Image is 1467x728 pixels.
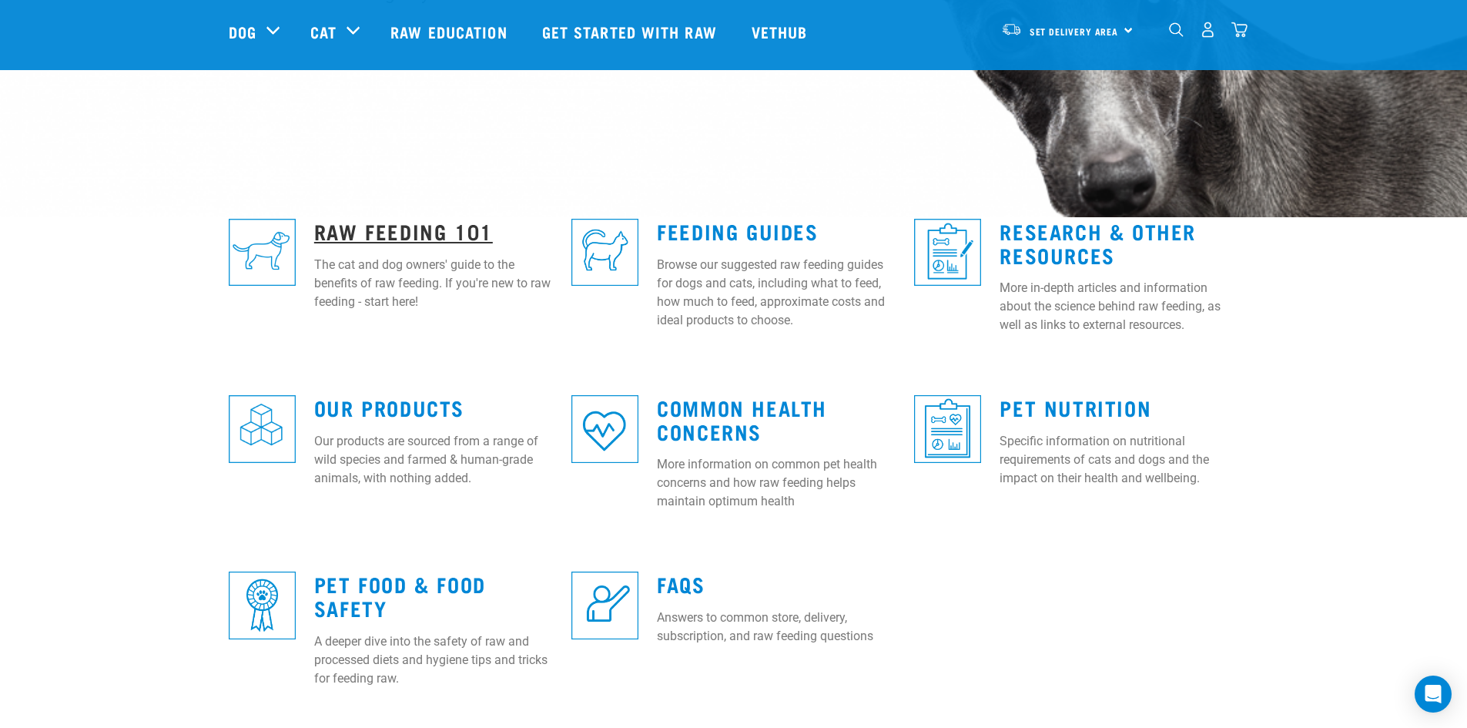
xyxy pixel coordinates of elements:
[314,432,553,488] p: Our products are sourced from a range of wild species and farmed & human-grade animals, with noth...
[1001,22,1022,36] img: van-moving.png
[657,256,896,330] p: Browse our suggested raw feeding guides for dogs and cats, including what to feed, how much to fe...
[571,572,638,639] img: re-icons-faq-sq-blue.png
[314,256,553,311] p: The cat and dog owners' guide to the benefits of raw feeding. If you're new to raw feeding - star...
[571,395,638,462] img: re-icons-heart-sq-blue.png
[527,1,736,62] a: Get started with Raw
[229,395,296,462] img: re-icons-cubes2-sq-blue.png
[314,632,553,688] p: A deeper dive into the safety of raw and processed diets and hygiene tips and tricks for feeding ...
[657,455,896,511] p: More information on common pet health concerns and how raw feeding helps maintain optimum health
[1000,401,1151,413] a: Pet Nutrition
[657,225,818,237] a: Feeding Guides
[1000,432,1238,488] p: Specific information on nutritional requirements of cats and dogs and the impact on their health ...
[1231,22,1248,38] img: home-icon@2x.png
[657,609,896,646] p: Answers to common store, delivery, subscription, and raw feeding questions
[229,219,296,286] img: re-icons-dog3-sq-blue.png
[914,219,981,286] img: re-icons-healthcheck1-sq-blue.png
[736,1,827,62] a: Vethub
[314,578,486,613] a: Pet Food & Food Safety
[314,225,493,237] a: Raw Feeding 101
[229,20,256,43] a: Dog
[375,1,526,62] a: Raw Education
[657,401,827,437] a: Common Health Concerns
[914,395,981,462] img: re-icons-healthcheck3-sq-blue.png
[1415,676,1452,713] div: Open Intercom Messenger
[229,572,296,639] img: re-icons-rosette-sq-blue.png
[314,401,464,413] a: Our Products
[1000,279,1238,334] p: More in-depth articles and information about the science behind raw feeding, as well as links to ...
[1200,22,1216,38] img: user.png
[1030,29,1119,34] span: Set Delivery Area
[1000,225,1196,260] a: Research & Other Resources
[1169,22,1184,37] img: home-icon-1@2x.png
[657,578,705,589] a: FAQs
[571,219,638,286] img: re-icons-cat2-sq-blue.png
[310,20,337,43] a: Cat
